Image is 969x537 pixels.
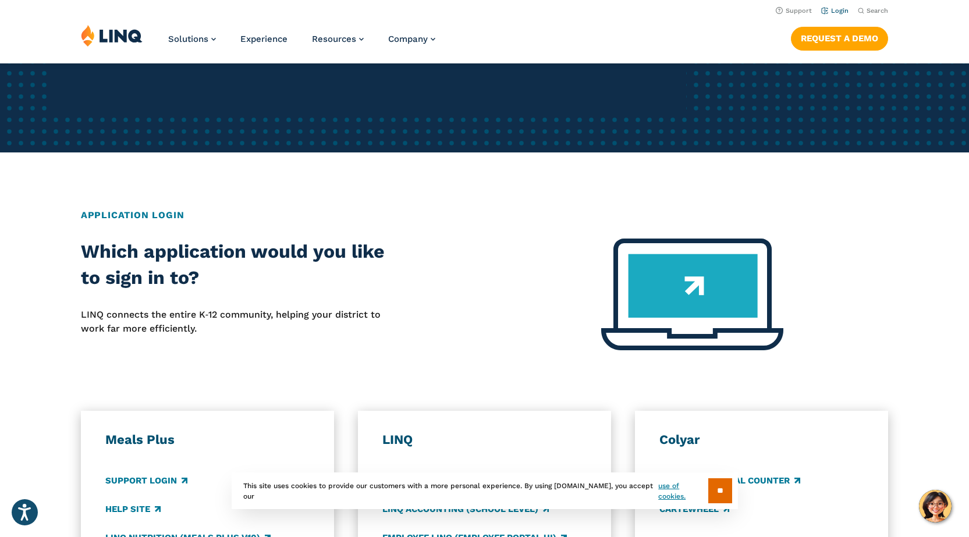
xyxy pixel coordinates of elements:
a: Company [388,34,435,44]
a: Experience [240,34,287,44]
img: LINQ | K‑12 Software [81,24,143,47]
a: Support Login [105,474,187,487]
p: LINQ connects the entire K‑12 community, helping your district to work far more efficiently. [81,308,403,336]
a: Solutions [168,34,216,44]
a: use of cookies. [658,481,708,502]
span: Solutions [168,34,208,44]
a: Request a Demo [791,27,888,50]
nav: Button Navigation [791,24,888,50]
a: Resources [312,34,364,44]
button: Hello, have a question? Let’s chat. [919,490,952,522]
a: Support [776,7,812,15]
button: Open Search Bar [858,6,888,15]
h3: LINQ [382,432,587,448]
span: Search [867,7,888,15]
h2: Application Login [81,208,888,222]
a: Login [821,7,849,15]
div: This site uses cookies to provide our customers with a more personal experience. By using [DOMAIN... [232,472,738,509]
span: Resources [312,34,356,44]
h3: Colyar [659,432,864,448]
span: Company [388,34,428,44]
h2: Which application would you like to sign in to? [81,239,403,291]
nav: Primary Navigation [168,24,435,63]
h3: Meals Plus [105,432,310,448]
